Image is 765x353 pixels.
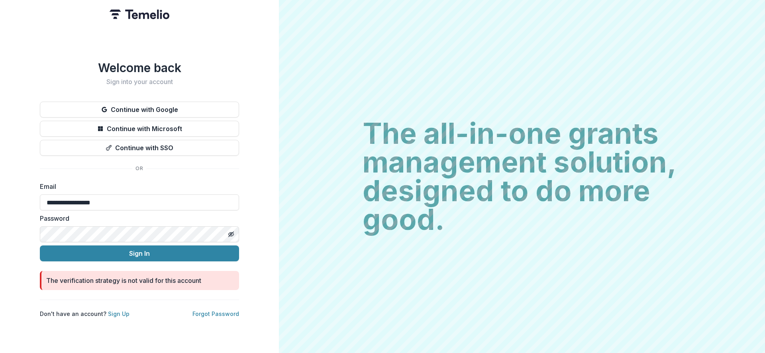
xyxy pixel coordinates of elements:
[46,276,201,285] div: The verification strategy is not valid for this account
[110,10,169,19] img: Temelio
[40,78,239,86] h2: Sign into your account
[40,140,239,156] button: Continue with SSO
[40,214,234,223] label: Password
[192,310,239,317] a: Forgot Password
[40,61,239,75] h1: Welcome back
[40,121,239,137] button: Continue with Microsoft
[40,310,129,318] p: Don't have an account?
[225,228,237,241] button: Toggle password visibility
[108,310,129,317] a: Sign Up
[40,102,239,118] button: Continue with Google
[40,245,239,261] button: Sign In
[40,182,234,191] label: Email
